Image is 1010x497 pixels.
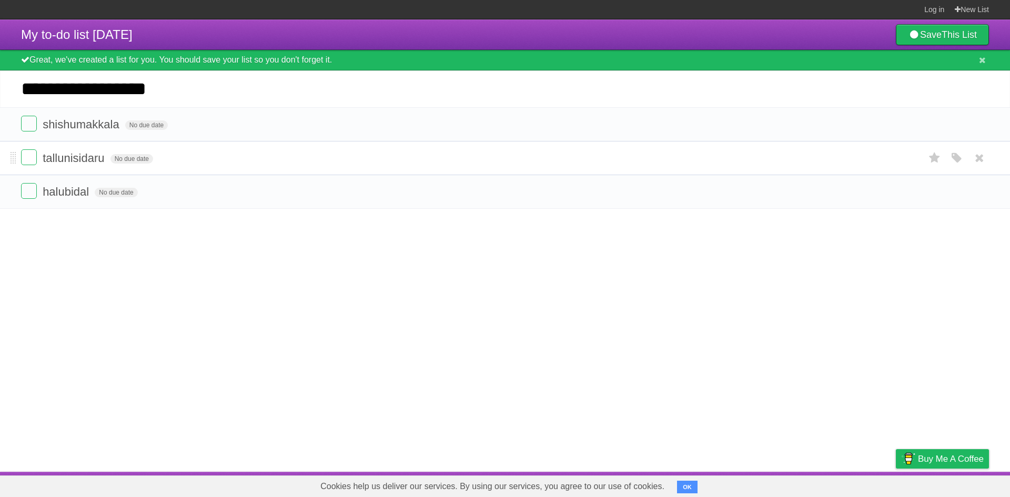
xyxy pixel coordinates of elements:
span: shishumakkala [43,118,122,131]
a: Suggest a feature [923,474,989,494]
span: No due date [95,188,137,197]
span: Buy me a coffee [918,450,984,468]
a: Terms [846,474,870,494]
button: OK [677,481,698,493]
span: No due date [125,120,168,130]
span: halubidal [43,185,92,198]
label: Done [21,149,37,165]
span: tallunisidaru [43,151,107,165]
img: Buy me a coffee [901,450,915,468]
label: Done [21,116,37,131]
label: Done [21,183,37,199]
a: SaveThis List [896,24,989,45]
label: Star task [925,149,945,167]
a: Privacy [882,474,910,494]
span: Cookies help us deliver our services. By using our services, you agree to our use of cookies. [310,476,675,497]
b: This List [942,29,977,40]
a: About [756,474,778,494]
a: Buy me a coffee [896,449,989,469]
span: My to-do list [DATE] [21,27,133,42]
span: No due date [110,154,153,164]
a: Developers [791,474,833,494]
